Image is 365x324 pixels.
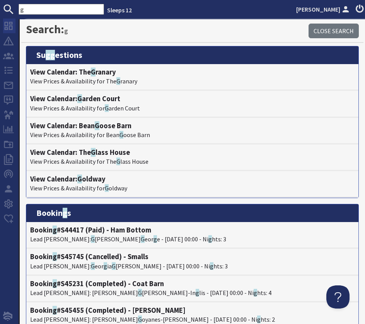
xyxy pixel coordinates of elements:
[30,175,355,183] h4: View Calendar: oldway
[119,131,123,139] span: G
[77,175,82,183] span: G
[53,252,57,261] span: g
[30,157,355,166] p: View Prices & Availability for The lass House
[91,68,96,76] span: G
[53,279,57,288] span: g
[30,68,355,86] a: View Calendar: TheGranaryView Prices & Availability for TheGranary
[30,280,355,297] a: Booking#S45231 (Completed) - Coat BarnLead [PERSON_NAME]: [PERSON_NAME]G[PERSON_NAME]-Inglis - [D...
[64,27,68,35] small: g
[30,148,355,166] a: View Calendar: TheGlass HouseView Prices & Availability for TheGlass House
[63,208,67,218] span: g
[30,253,355,270] a: Booking#S45745 (Cancelled) - SmallsLead [PERSON_NAME]:GeorgiaG[PERSON_NAME] - [DATE] 00:00 - Nigh...
[154,235,157,243] span: g
[30,288,355,297] p: Lead [PERSON_NAME]: [PERSON_NAME] [PERSON_NAME]-In lis - [DATE] 00:00 - Ni hts: 4
[3,312,12,321] img: staytech_i_w-64f4e8e9ee0a9c174fd5317b4b171b261742d2d393467e5bdba4413f4f884c10.svg
[30,95,355,112] a: View Calendar:Garden CourtView Prices & Availability forGarden Court
[30,261,355,271] p: Lead [PERSON_NAME]: eor ia [PERSON_NAME] - [DATE] 00:00 - Ni hts: 3
[91,148,96,157] span: G
[107,6,132,14] a: Sleeps 12
[30,76,355,86] p: View Prices & Availability for The ranary
[50,50,55,60] span: g
[26,46,358,64] h3: su estions
[254,289,257,297] span: g
[91,262,95,270] span: G
[46,50,50,60] span: g
[104,262,107,270] span: g
[30,306,355,315] h4: Bookin #S45455 (Completed) - [PERSON_NAME]
[196,289,199,297] span: g
[30,280,355,288] h4: Bookin #S45231 (Completed) - Coat Barn
[116,77,120,85] span: G
[77,94,82,103] span: G
[296,5,351,14] a: [PERSON_NAME]
[105,104,109,112] span: G
[30,183,355,193] p: View Prices & Availability for oldway
[30,315,355,324] p: Lead [PERSON_NAME]: [PERSON_NAME] oyanes-[PERSON_NAME] - [DATE] 00:00 - Ni hts: 2
[26,22,309,36] h1: Search:
[30,68,355,76] h4: View Calendar: The ranary
[257,316,261,323] span: g
[105,184,109,192] span: G
[30,234,355,244] p: Lead [PERSON_NAME]: [PERSON_NAME] eor e - [DATE] 00:00 - Ni hts: 3
[30,306,355,324] a: Booking#S45455 (Completed) - [PERSON_NAME]Lead [PERSON_NAME]: [PERSON_NAME]Goyanes-[PERSON_NAME] ...
[30,122,355,139] a: View Calendar: BeanGoose BarnView Prices & Availability for BeanGoose Barn
[95,121,99,130] span: G
[30,253,355,261] h4: Bookin #S45745 (Cancelled) - Smalls
[30,226,355,234] h4: Bookin #S44417 (Paid) - Ham Bottom
[30,148,355,157] h4: View Calendar: The lass House
[26,204,358,222] h3: bookin s
[208,235,212,243] span: g
[30,122,355,130] h4: View Calendar: Bean oose Barn
[30,226,355,244] a: Booking#S44417 (Paid) - Ham BottomLead [PERSON_NAME]:G[PERSON_NAME]George - [DATE] 00:00 - Nights: 3
[309,24,359,38] a: Close Search
[53,306,57,315] span: g
[116,158,120,165] span: G
[30,95,355,103] h4: View Calendar: arden Court
[210,262,213,270] span: g
[53,226,57,234] span: g
[30,130,355,139] p: View Prices & Availability for Bean oose Barn
[138,316,142,323] span: G
[30,103,355,113] p: View Prices & Availability for arden Court
[30,175,355,193] a: View Calendar:GoldwayView Prices & Availability forGoldway
[138,289,142,297] span: G
[19,4,104,15] input: SEARCH
[112,262,116,270] span: G
[141,235,145,243] span: G
[91,235,95,243] span: G
[326,285,350,309] iframe: Toggle Customer Support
